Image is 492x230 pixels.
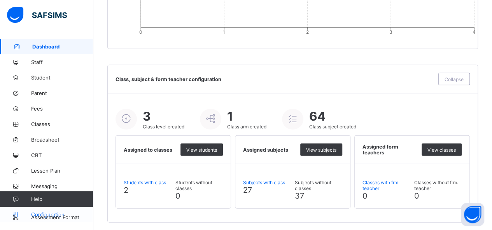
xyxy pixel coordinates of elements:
[414,180,462,191] span: Classes without frm. teacher
[124,185,128,195] span: 2
[175,180,223,191] span: Students without classes
[32,43,93,50] span: Dashboard
[243,180,291,185] span: Subjects with class
[143,109,184,124] span: 3
[31,183,93,189] span: Messaging
[461,203,484,226] button: Open asap
[295,191,304,201] span: 37
[7,7,67,23] img: safsims
[243,185,252,195] span: 27
[31,74,93,81] span: Student
[306,29,309,35] tspan: 2
[31,152,93,158] span: CBT
[309,124,356,130] span: Class subject created
[227,109,266,124] span: 1
[31,211,93,218] span: Configuration
[445,76,464,82] span: Collapse
[124,180,172,185] span: Students with class
[186,147,217,153] span: View students
[414,191,419,201] span: 0
[116,76,434,82] span: Class, subject & form teacher configuration
[223,29,225,35] tspan: 1
[31,168,93,174] span: Lesson Plan
[139,29,142,35] tspan: 0
[295,180,343,191] span: Subjects without classes
[31,105,93,112] span: Fees
[362,180,410,191] span: Classes with frm. teacher
[31,90,93,96] span: Parent
[389,29,392,35] tspan: 3
[143,124,184,130] span: Class level created
[473,29,476,35] tspan: 4
[31,196,93,202] span: Help
[427,147,456,153] span: View classes
[31,59,93,65] span: Staff
[362,191,368,201] span: 0
[31,137,93,143] span: Broadsheet
[175,191,180,201] span: 0
[31,121,93,127] span: Classes
[362,144,418,156] span: Assigned form teachers
[306,147,336,153] span: View subjects
[309,109,356,124] span: 64
[227,124,266,130] span: Class arm created
[243,147,296,153] span: Assigned subjects
[124,147,177,153] span: Assigned to classes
